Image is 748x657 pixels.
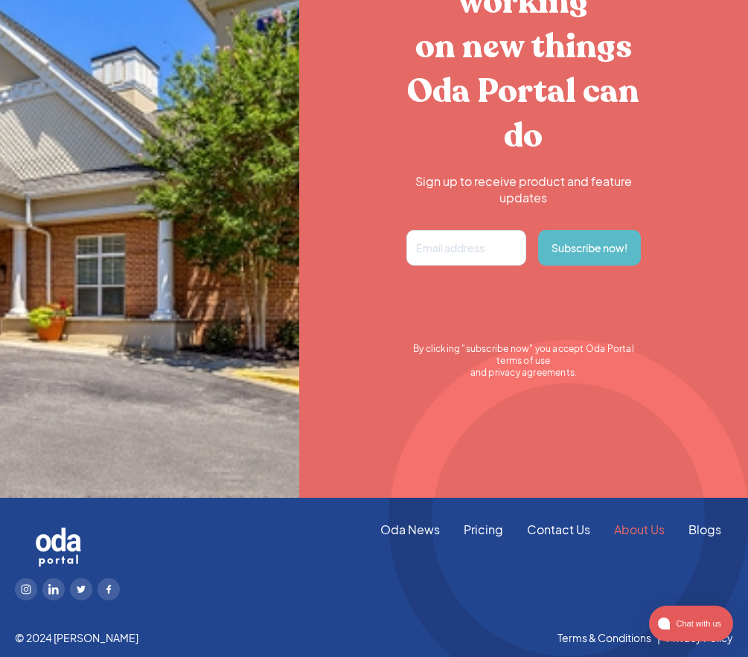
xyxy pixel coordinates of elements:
[677,522,733,538] a: Blogs
[406,230,525,266] input: Email address
[651,630,666,646] div: |
[557,630,651,646] a: Terms & Conditions
[670,615,724,632] span: Chat with us
[406,173,640,206] div: Sign up to receive product and feature updates
[15,630,138,646] div: © 2024 [PERSON_NAME]
[538,230,641,266] input: Subscribe now!
[406,230,640,379] form: Newsletter
[368,522,452,538] a: Oda News
[452,522,515,538] a: Pricing
[649,606,733,641] button: atlas-launcher
[515,522,602,538] a: Contact Us
[21,584,31,594] img: Instagram Logo
[406,278,633,336] iframe: reCAPTCHA
[602,522,677,538] a: About Us
[48,584,59,594] img: Linkedin Logo
[406,343,640,379] div: By clicking "subscribe now" you accept Oda Portal terms of use and privacy agreements.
